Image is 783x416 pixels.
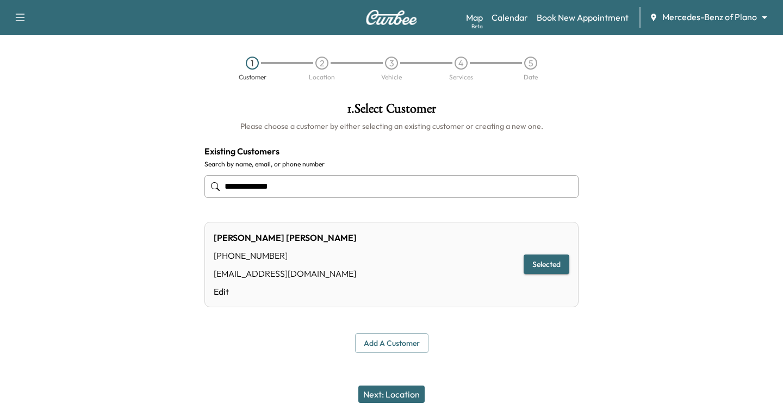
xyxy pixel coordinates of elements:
[214,249,357,262] div: [PHONE_NUMBER]
[239,74,266,80] div: Customer
[524,57,537,70] div: 5
[315,57,328,70] div: 2
[662,11,757,23] span: Mercedes-Benz of Plano
[381,74,402,80] div: Vehicle
[385,57,398,70] div: 3
[365,10,418,25] img: Curbee Logo
[492,11,528,24] a: Calendar
[246,57,259,70] div: 1
[309,74,335,80] div: Location
[355,333,428,353] button: Add a customer
[537,11,629,24] a: Book New Appointment
[204,102,579,121] h1: 1 . Select Customer
[204,145,579,158] h4: Existing Customers
[214,285,357,298] a: Edit
[204,160,579,169] label: Search by name, email, or phone number
[214,231,357,244] div: [PERSON_NAME] [PERSON_NAME]
[455,57,468,70] div: 4
[524,74,538,80] div: Date
[358,386,425,403] button: Next: Location
[471,22,483,30] div: Beta
[466,11,483,24] a: MapBeta
[524,254,569,275] button: Selected
[214,267,357,280] div: [EMAIL_ADDRESS][DOMAIN_NAME]
[449,74,473,80] div: Services
[204,121,579,132] h6: Please choose a customer by either selecting an existing customer or creating a new one.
